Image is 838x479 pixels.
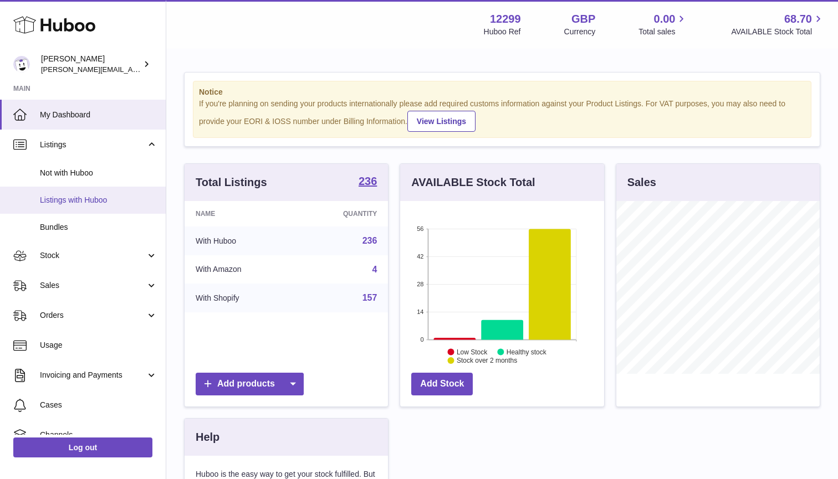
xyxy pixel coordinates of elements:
span: Orders [40,310,146,321]
span: Stock [40,250,146,261]
h3: Sales [627,175,656,190]
span: Channels [40,430,157,440]
td: With Huboo [185,226,296,255]
a: 236 [359,176,377,189]
div: Huboo Ref [484,27,521,37]
div: Currency [564,27,596,37]
span: Bundles [40,222,157,233]
span: Invoicing and Payments [40,370,146,380]
span: Sales [40,280,146,291]
a: Add products [196,373,304,395]
text: 56 [417,225,424,232]
strong: Notice [199,87,805,97]
h3: Total Listings [196,175,267,190]
a: 236 [362,236,377,245]
a: Add Stock [411,373,473,395]
a: 157 [362,293,377,302]
span: Cases [40,400,157,410]
a: 0.00 Total sales [638,12,688,37]
h3: Help [196,430,219,445]
span: [PERSON_NAME][EMAIL_ADDRESS][DOMAIN_NAME] [41,65,222,74]
th: Name [185,201,296,226]
a: 68.70 AVAILABLE Stock Total [731,12,825,37]
text: Healthy stock [507,348,547,356]
text: Low Stock [457,348,488,356]
span: 0.00 [654,12,676,27]
text: 14 [417,308,424,315]
th: Quantity [296,201,388,226]
span: Total sales [638,27,688,37]
text: 28 [417,281,424,287]
div: If you're planning on sending your products internationally please add required customs informati... [199,99,805,132]
td: With Amazon [185,255,296,284]
span: 68.70 [784,12,812,27]
text: Stock over 2 months [457,357,517,364]
div: [PERSON_NAME] [41,54,141,75]
span: AVAILABLE Stock Total [731,27,825,37]
strong: 12299 [490,12,521,27]
a: Log out [13,437,152,457]
a: 4 [372,265,377,274]
strong: 236 [359,176,377,187]
span: Usage [40,340,157,351]
span: Listings [40,140,146,150]
img: anthony@happyfeetplaymats.co.uk [13,56,30,73]
strong: GBP [571,12,595,27]
h3: AVAILABLE Stock Total [411,175,535,190]
span: Listings with Huboo [40,195,157,205]
span: My Dashboard [40,110,157,120]
a: View Listings [407,111,476,132]
td: With Shopify [185,284,296,312]
text: 0 [421,336,424,343]
span: Not with Huboo [40,168,157,178]
text: 42 [417,253,424,260]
